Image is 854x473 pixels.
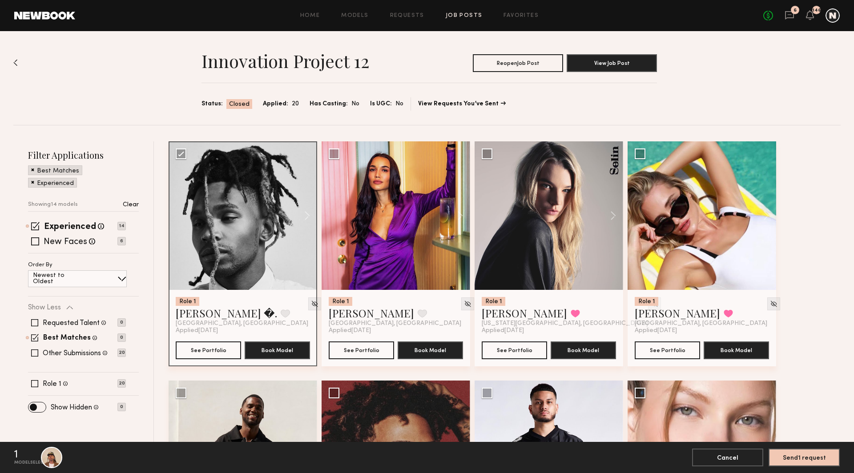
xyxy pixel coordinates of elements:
a: [PERSON_NAME] �. [176,306,277,320]
label: Show Hidden [51,404,92,411]
a: Book Model [245,346,310,353]
p: Experienced [37,180,74,187]
span: Applied: [263,99,288,109]
button: Send1 request [769,449,840,466]
a: [PERSON_NAME] [329,306,414,320]
a: Requests [390,13,424,19]
div: Role 1 [635,297,658,306]
span: Status: [201,99,223,109]
a: 6 [785,10,794,21]
div: model selected [14,460,52,465]
label: Experienced [44,223,96,232]
label: Requested Talent [43,320,100,327]
label: Role 1 [43,381,61,388]
span: No [351,99,359,109]
span: [GEOGRAPHIC_DATA], [GEOGRAPHIC_DATA] [176,320,308,327]
div: 6 [794,8,797,13]
button: Book Model [551,341,616,359]
span: Closed [229,100,250,109]
h2: Filter Applications [28,149,139,161]
p: 0 [117,333,126,342]
a: View Requests You’ve Sent [418,101,506,107]
p: Showing 14 models [28,202,78,208]
p: 20 [117,379,126,388]
button: View Job Post [567,54,657,72]
span: Is UGC: [370,99,392,109]
img: Unhide Model [311,300,318,308]
a: Job Posts [446,13,483,19]
span: No [395,99,403,109]
a: Models [341,13,368,19]
div: Role 1 [329,297,352,306]
label: New Faces [44,238,87,247]
div: Role 1 [482,297,505,306]
button: See Portfolio [329,341,394,359]
p: Show Less [28,304,61,311]
span: 20 [292,99,299,109]
button: Book Model [704,341,769,359]
a: Book Model [704,346,769,353]
img: Unhide Model [464,300,471,308]
span: Has Casting: [310,99,348,109]
p: Clear [123,202,139,208]
div: 1 [14,449,18,460]
button: See Portfolio [176,341,241,359]
img: Back to previous page [13,59,18,66]
p: 20 [117,349,126,357]
a: Book Model [398,346,463,353]
button: See Portfolio [635,341,700,359]
p: 0 [117,318,126,327]
a: [PERSON_NAME] [635,306,720,320]
a: Home [300,13,320,19]
button: Book Model [245,341,310,359]
button: See Portfolio [482,341,547,359]
label: Best Matches [43,335,91,342]
a: Book Model [551,346,616,353]
span: [US_STATE][GEOGRAPHIC_DATA], [GEOGRAPHIC_DATA] [482,320,648,327]
p: Order By [28,262,52,268]
span: [GEOGRAPHIC_DATA], [GEOGRAPHIC_DATA] [635,320,767,327]
h1: Innovation Project 12 [201,50,369,72]
p: Newest to Oldest [33,273,86,285]
label: Other Submissions [43,350,101,357]
div: Applied [DATE] [329,327,463,334]
p: 0 [117,403,126,411]
a: Favorites [504,13,539,19]
p: 14 [117,222,126,230]
a: [PERSON_NAME] [482,306,567,320]
span: [GEOGRAPHIC_DATA], [GEOGRAPHIC_DATA] [329,320,461,327]
div: Applied [DATE] [635,327,769,334]
button: Book Model [398,341,463,359]
div: Applied [DATE] [482,327,616,334]
img: Unhide Model [770,300,777,308]
button: ReopenJob Post [473,54,563,72]
div: 146 [812,8,821,13]
div: Applied [DATE] [176,327,310,334]
button: Cancel [692,449,763,466]
div: Role 1 [176,297,199,306]
p: 6 [117,237,126,245]
p: Best Matches [37,168,79,174]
